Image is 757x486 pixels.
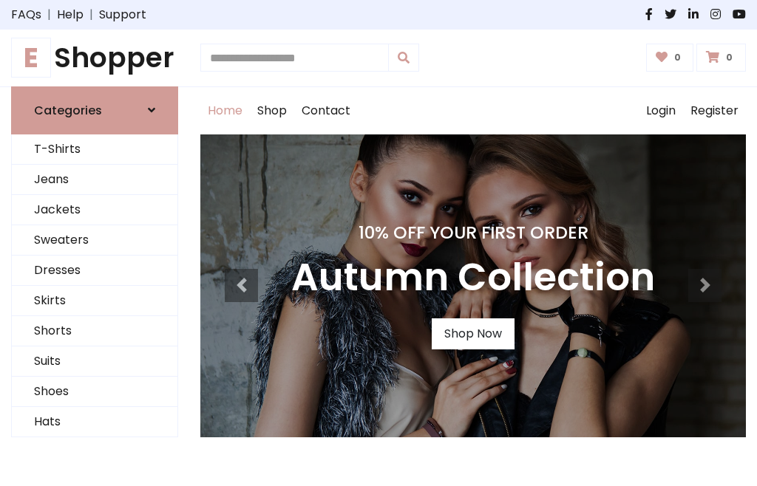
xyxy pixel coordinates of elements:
a: Login [639,87,683,134]
a: Dresses [12,256,177,286]
a: Skirts [12,286,177,316]
a: Home [200,87,250,134]
h6: Categories [34,103,102,117]
a: Categories [11,86,178,134]
a: 0 [696,44,746,72]
a: Shop Now [432,318,515,349]
a: FAQs [11,6,41,24]
a: T-Shirts [12,134,177,165]
a: Jeans [12,165,177,195]
a: Shorts [12,316,177,346]
a: Support [99,6,146,24]
a: Contact [294,87,358,134]
a: Jackets [12,195,177,225]
span: 0 [671,51,685,64]
span: | [84,6,99,24]
a: Help [57,6,84,24]
a: Register [683,87,746,134]
a: Hats [12,407,177,437]
a: Suits [12,346,177,377]
h4: 10% Off Your First Order [291,222,655,243]
a: Shoes [12,377,177,407]
a: 0 [646,44,694,72]
span: 0 [722,51,736,64]
a: Shop [250,87,294,134]
h1: Shopper [11,41,178,75]
a: Sweaters [12,225,177,256]
a: EShopper [11,41,178,75]
span: E [11,38,51,78]
span: | [41,6,57,24]
h3: Autumn Collection [291,255,655,301]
